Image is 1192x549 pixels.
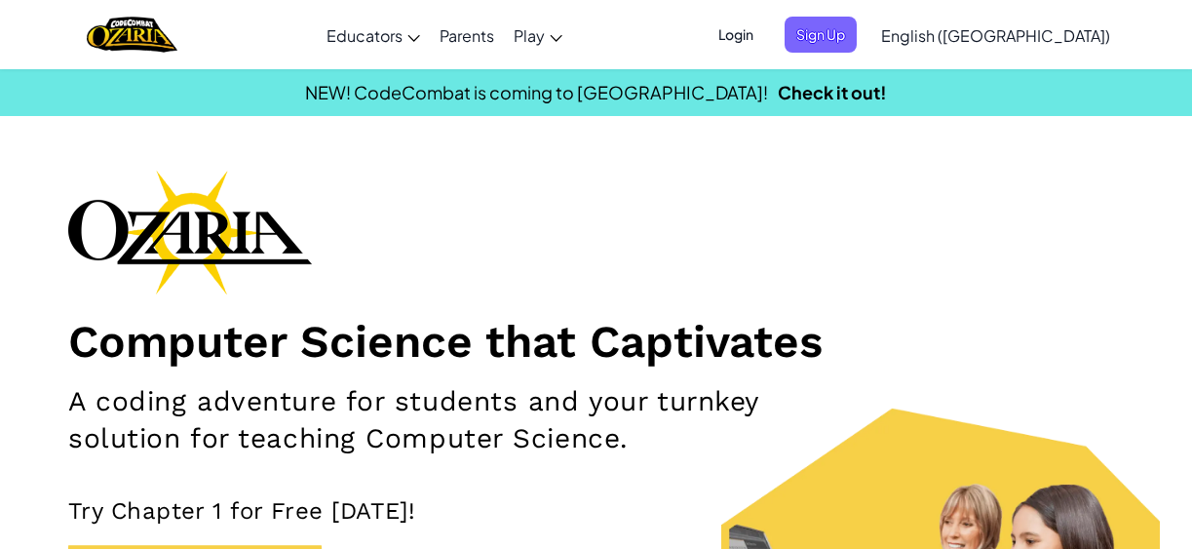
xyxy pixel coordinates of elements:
span: English ([GEOGRAPHIC_DATA]) [881,25,1110,46]
a: Check it out! [778,81,887,103]
span: Play [514,25,545,46]
img: Ozaria branding logo [68,170,312,294]
span: Educators [327,25,403,46]
img: Home [87,15,177,55]
a: English ([GEOGRAPHIC_DATA]) [871,9,1120,61]
button: Sign Up [785,17,857,53]
button: Login [707,17,765,53]
a: Ozaria by CodeCombat logo [87,15,177,55]
h1: Computer Science that Captivates [68,314,1124,369]
a: Educators [317,9,430,61]
span: NEW! CodeCombat is coming to [GEOGRAPHIC_DATA]! [305,81,768,103]
a: Parents [430,9,504,61]
p: Try Chapter 1 for Free [DATE]! [68,496,1124,526]
h2: A coding adventure for students and your turnkey solution for teaching Computer Science. [68,383,776,457]
a: Play [504,9,572,61]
